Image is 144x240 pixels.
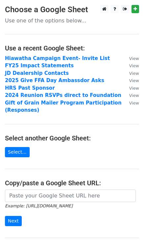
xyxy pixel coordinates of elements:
[5,17,139,24] p: Use one of the options below...
[5,134,139,142] h4: Select another Google Sheet:
[129,101,139,105] small: View
[5,44,139,52] h4: Use a recent Google Sheet:
[129,78,139,83] small: View
[5,179,139,187] h4: Copy/paste a Google Sheet URL:
[5,92,121,98] a: 2024 Reunion RSVPs direct to Foundation
[5,190,136,202] input: Paste your Google Sheet URL here
[129,86,139,91] small: View
[129,93,139,98] small: View
[123,85,139,91] a: View
[123,100,139,106] a: View
[129,71,139,76] small: View
[5,203,72,208] small: Example: [URL][DOMAIN_NAME]
[5,100,122,113] a: Gift of Grain Mailer Program Participation (Responses)
[123,63,139,69] a: View
[5,63,74,69] a: FY25 Impact Statements
[5,70,69,76] a: JD Dealership Contacts
[123,92,139,98] a: View
[123,55,139,61] a: View
[5,77,104,83] a: 2025 Give FFA Day Ambassdor Asks
[5,85,55,91] a: HRS Past Sponsor
[5,55,110,61] a: Hiawatha Campaign Event- Invite List
[5,216,22,226] input: Next
[129,56,139,61] small: View
[5,5,139,15] h3: Choose a Google Sheet
[129,63,139,68] small: View
[111,208,144,240] iframe: Chat Widget
[123,70,139,76] a: View
[5,147,30,157] a: Select...
[123,77,139,83] a: View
